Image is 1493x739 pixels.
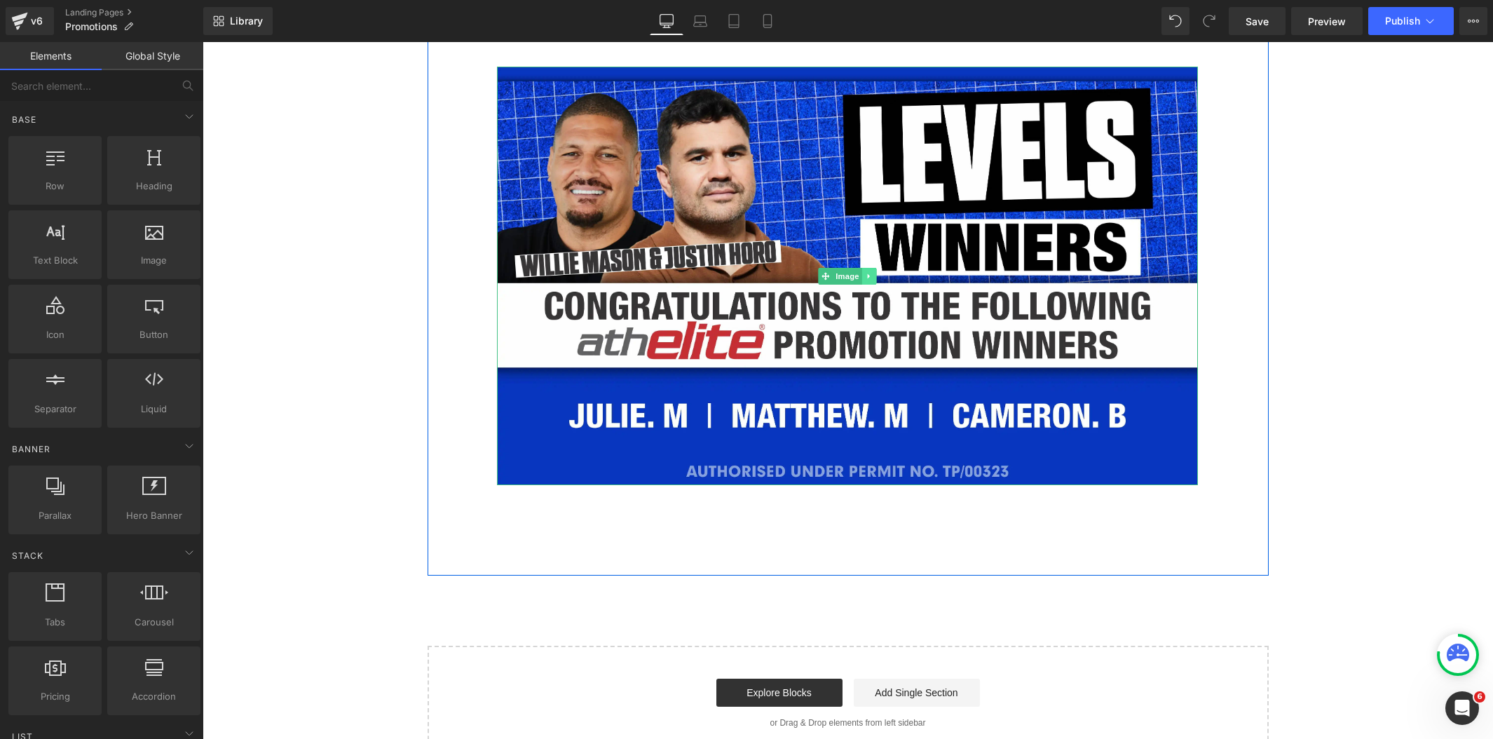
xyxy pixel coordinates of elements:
[1161,7,1189,35] button: Undo
[11,442,52,456] span: Banner
[111,179,196,194] span: Heading
[1291,7,1363,35] a: Preview
[247,676,1044,686] p: or Drag & Drop elements from left sidebar
[1474,691,1485,703] span: 6
[203,7,273,35] a: New Library
[111,253,196,268] span: Image
[1246,14,1269,29] span: Save
[13,508,97,523] span: Parallax
[13,179,97,194] span: Row
[1459,7,1487,35] button: More
[717,7,751,35] a: Tablet
[650,7,683,35] a: Desktop
[11,549,45,562] span: Stack
[13,253,97,268] span: Text Block
[1385,15,1420,27] span: Publish
[1195,7,1223,35] button: Redo
[28,12,46,30] div: v6
[111,615,196,630] span: Carousel
[13,615,97,630] span: Tabs
[230,15,263,27] span: Library
[11,113,38,126] span: Base
[1445,691,1479,725] iframe: Intercom live chat
[651,637,777,665] a: Add Single Section
[65,7,203,18] a: Landing Pages
[65,21,118,32] span: Promotions
[631,226,660,243] span: Image
[13,327,97,342] span: Icon
[13,402,97,416] span: Separator
[13,689,97,704] span: Pricing
[660,226,674,243] a: Expand / Collapse
[111,402,196,416] span: Liquid
[514,637,640,665] a: Explore Blocks
[102,42,203,70] a: Global Style
[6,7,54,35] a: v6
[751,7,784,35] a: Mobile
[683,7,717,35] a: Laptop
[111,508,196,523] span: Hero Banner
[1368,7,1454,35] button: Publish
[111,327,196,342] span: Button
[111,689,196,704] span: Accordion
[1308,14,1346,29] span: Preview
